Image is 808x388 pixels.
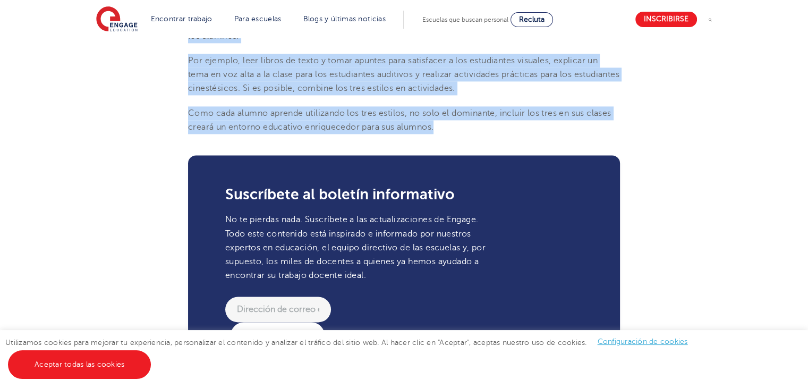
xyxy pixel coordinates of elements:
[644,15,688,23] font: Inscribirse
[519,15,545,23] font: Recluta
[8,350,151,379] a: Aceptar todas las cookies
[225,215,486,280] font: No te pierdas nada. Suscríbete a las actualizaciones de Engage. Todo este contenido está inspirad...
[225,186,455,203] font: Suscríbete al boletín informativo
[231,322,325,349] input: Inscribirse
[188,3,614,41] font: debería idealmente incorporar actividades que faciliten los tres estilos de aprendizaje para sati...
[96,6,138,33] img: Educación comprometida
[5,338,587,346] font: Utilizamos cookies para mejorar tu experiencia, personalizar el contenido y analizar el tráfico d...
[303,15,386,23] a: Blogs y últimas noticias
[635,12,697,27] a: Inscribirse
[188,108,611,132] font: Como cada alumno aprende utilizando los tres estilos, no solo el dominante, incluir los tres en s...
[511,12,553,27] a: Recluta
[188,56,619,94] font: Por ejemplo, leer libros de texto y tomar apuntes para satisfacer a los estudiantes visuales, exp...
[151,15,212,23] a: Encontrar trabajo
[35,360,124,368] font: Aceptar todas las cookies
[225,297,331,322] input: Dirección de correo electrónico...
[422,16,508,23] font: Escuelas que buscan personal
[598,338,688,345] a: Configuración de cookies
[234,15,282,23] a: Para escuelas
